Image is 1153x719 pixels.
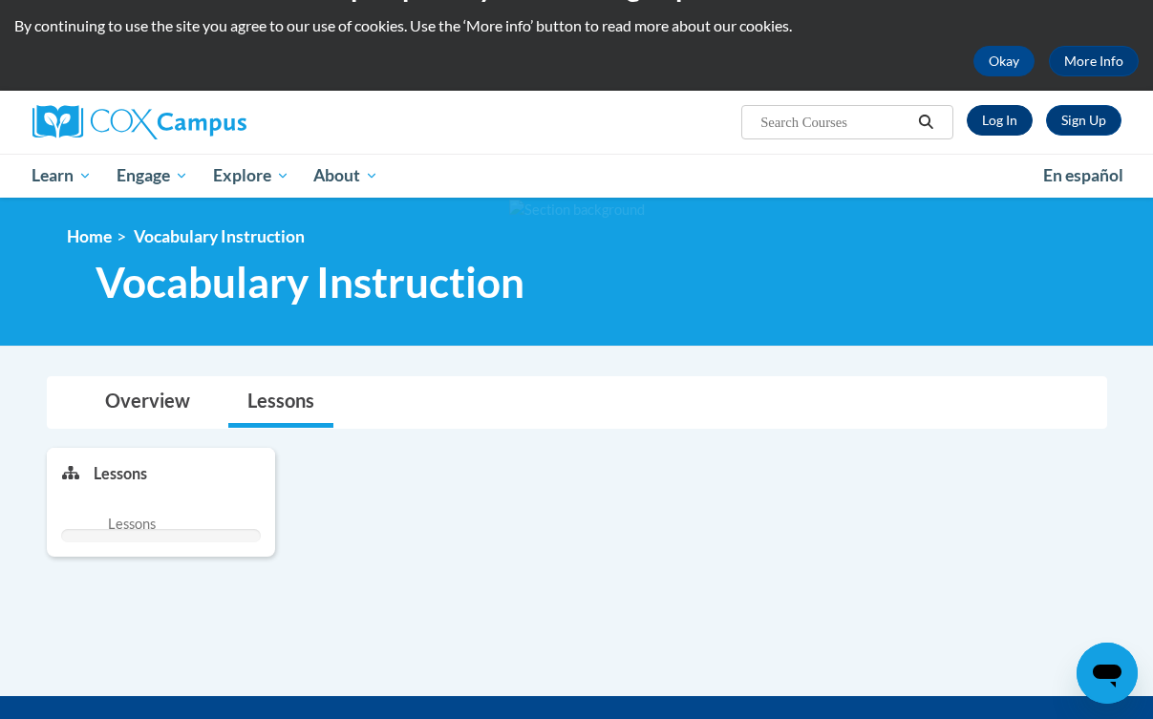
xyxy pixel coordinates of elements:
[96,257,524,307] span: Vocabulary Instruction
[67,226,112,246] a: Home
[1049,46,1139,76] a: More Info
[117,164,188,187] span: Engage
[32,105,376,139] a: Cox Campus
[228,377,333,428] a: Lessons
[14,15,1139,36] p: By continuing to use the site you agree to our use of cookies. Use the ‘More info’ button to read...
[509,200,645,221] img: Section background
[201,154,302,198] a: Explore
[1077,643,1138,704] iframe: Button to launch messaging window
[1043,165,1123,185] span: En español
[1031,156,1136,196] a: En español
[758,111,911,134] input: Search Courses
[911,111,940,134] button: Search
[967,105,1033,136] a: Log In
[32,105,246,139] img: Cox Campus
[1046,105,1121,136] a: Register
[301,154,391,198] a: About
[134,226,305,246] span: Vocabulary Instruction
[32,164,92,187] span: Learn
[86,377,209,428] a: Overview
[108,514,156,535] span: Lessons
[973,46,1035,76] button: Okay
[313,164,378,187] span: About
[94,463,147,484] p: Lessons
[104,154,201,198] a: Engage
[20,154,105,198] a: Learn
[213,164,289,187] span: Explore
[18,154,1136,198] div: Main menu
